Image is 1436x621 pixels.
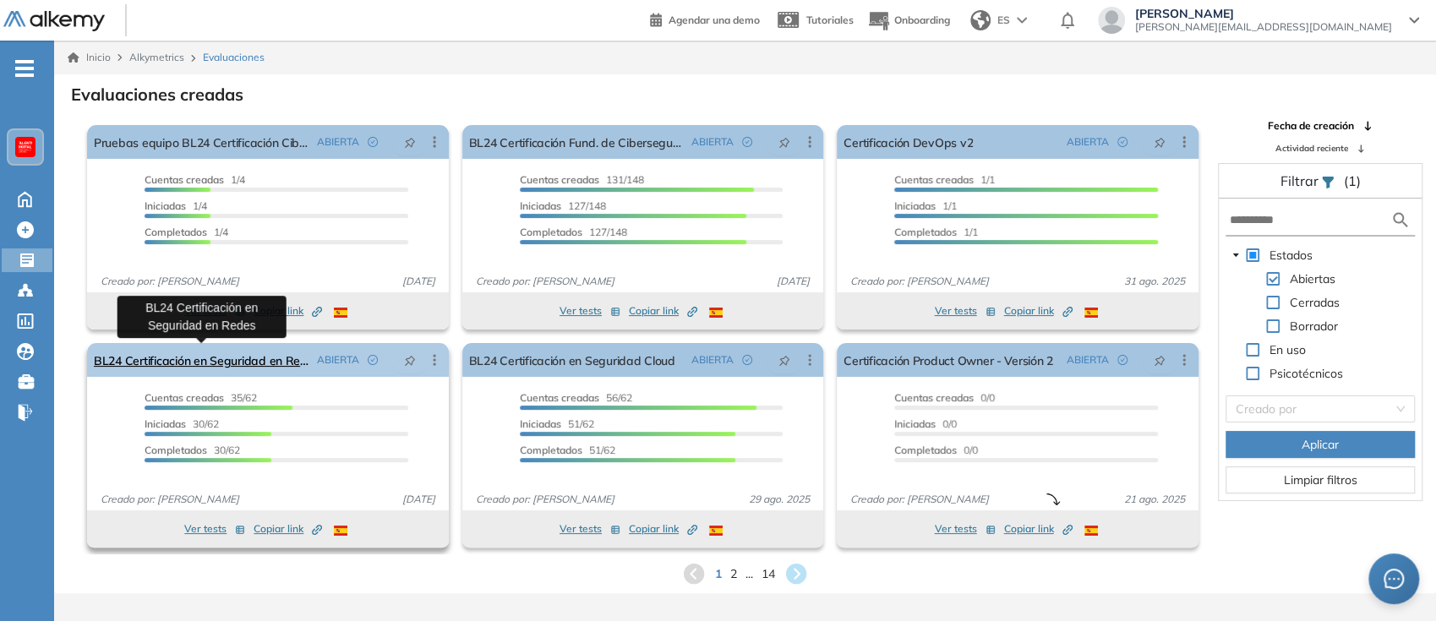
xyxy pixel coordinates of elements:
button: pushpin [766,128,803,155]
span: Cuentas creadas [520,173,599,186]
button: pushpin [391,346,429,373]
span: Tutoriales [806,14,854,26]
span: pushpin [778,353,790,367]
button: pushpin [391,128,429,155]
button: pushpin [1141,346,1178,373]
button: Ver tests [560,301,620,321]
span: Cuentas creadas [894,391,974,404]
span: 1/1 [894,226,978,238]
span: Completados [894,444,957,456]
span: Completados [145,444,207,456]
span: check-circle [742,137,752,147]
button: Copiar link [1004,519,1073,539]
span: 29 ago. 2025 [742,492,816,507]
button: Ver tests [935,301,996,321]
span: 35/62 [145,391,257,404]
span: 131/148 [520,173,644,186]
span: ABIERTA [1067,134,1109,150]
span: Fecha de creación [1268,118,1354,133]
span: Creado por: [PERSON_NAME] [844,492,996,507]
span: pushpin [404,353,416,367]
span: Completados [894,226,957,238]
a: Certificación DevOps v2 [844,125,973,159]
span: Copiar link [629,303,697,319]
span: Actividad reciente [1275,142,1348,155]
img: ESP [709,526,723,536]
span: 2 [730,565,737,583]
span: 51/62 [520,444,615,456]
span: Abiertas [1286,269,1339,289]
span: check-circle [368,137,378,147]
span: ABIERTA [317,134,359,150]
span: Creado por: [PERSON_NAME] [94,274,246,289]
h3: Evaluaciones creadas [71,84,243,105]
span: check-circle [1117,355,1128,365]
span: Creado por: [PERSON_NAME] [469,492,621,507]
span: Aplicar [1302,435,1339,454]
span: [PERSON_NAME][EMAIL_ADDRESS][DOMAIN_NAME] [1135,20,1392,34]
a: BL24 Certificación en Seguridad Cloud [469,343,675,377]
span: message [1384,569,1404,589]
img: ESP [334,308,347,318]
span: 30/62 [145,417,219,430]
span: 56/62 [520,391,632,404]
span: 0/0 [894,391,995,404]
img: search icon [1390,210,1411,231]
button: Copiar link [629,519,697,539]
a: Certificación Product Owner - Versión 2 [844,343,1053,377]
img: ESP [709,308,723,318]
span: 1 [715,565,722,583]
span: [DATE] [396,492,442,507]
span: [DATE] [396,274,442,289]
span: Iniciadas [520,417,561,430]
a: Agendar una demo [650,8,760,29]
span: Estados [1266,245,1316,265]
span: check-circle [368,355,378,365]
span: Filtrar [1280,172,1321,189]
img: ESP [1084,308,1098,318]
a: Inicio [68,50,111,65]
button: Ver tests [184,519,245,539]
img: arrow [1017,17,1027,24]
span: [PERSON_NAME] [1135,7,1392,20]
button: Aplicar [1226,431,1415,458]
span: Cerradas [1290,295,1340,310]
a: BL24 Certificación Fund. de Ciberseguridad [469,125,685,159]
img: ESP [1084,526,1098,536]
span: check-circle [742,355,752,365]
span: Psicotécnicos [1269,366,1343,381]
button: Limpiar filtros [1226,466,1415,493]
span: 51/62 [520,417,594,430]
span: pushpin [778,135,790,149]
span: Cuentas creadas [145,391,224,404]
button: Onboarding [867,3,950,39]
span: Estados [1269,248,1313,263]
div: BL24 Certificación en Seguridad en Redes [117,296,287,338]
span: Iniciadas [894,417,936,430]
span: Cuentas creadas [520,391,599,404]
span: En uso [1269,342,1306,357]
span: 127/148 [520,199,606,212]
span: Iniciadas [145,417,186,430]
span: Cuentas creadas [145,173,224,186]
span: Agendar una demo [669,14,760,26]
span: Completados [145,226,207,238]
span: Cuentas creadas [894,173,974,186]
img: Logo [3,11,105,32]
button: Ver tests [935,519,996,539]
span: caret-down [1231,251,1240,259]
span: 0/0 [894,444,978,456]
span: 1/4 [145,199,207,212]
span: Iniciadas [145,199,186,212]
span: En uso [1266,340,1309,360]
button: Ver tests [560,519,620,539]
span: check-circle [1117,137,1128,147]
span: ABIERTA [317,352,359,368]
span: (1) [1343,171,1360,191]
span: 21 ago. 2025 [1117,492,1192,507]
i: - [15,67,34,70]
span: Copiar link [254,521,322,537]
span: Completados [520,444,582,456]
span: Onboarding [894,14,950,26]
button: Copiar link [254,519,322,539]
